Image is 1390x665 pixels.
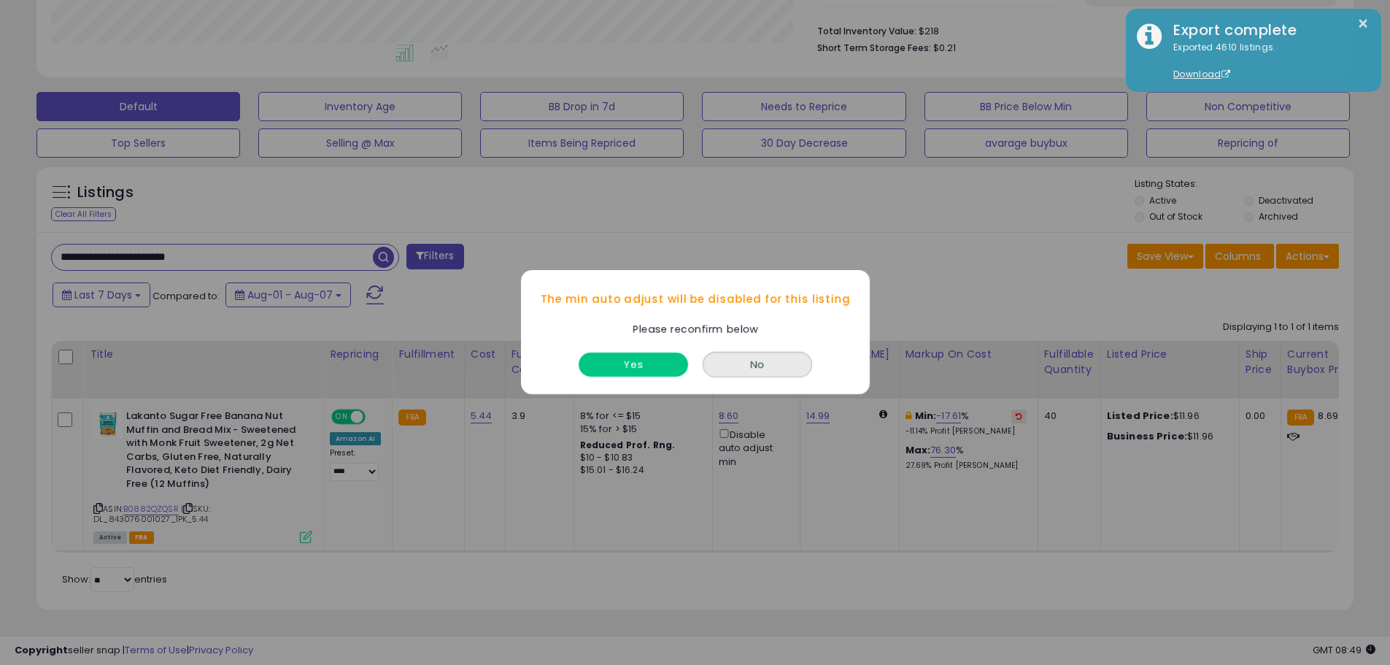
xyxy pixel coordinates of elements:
button: Yes [579,353,688,377]
div: Export complete [1162,20,1370,41]
div: Exported 4610 listings. [1162,41,1370,82]
div: Please reconfirm below [625,321,765,337]
button: × [1357,15,1369,33]
div: The min auto adjust will be disabled for this listing [521,277,870,321]
a: Download [1173,68,1230,80]
button: No [703,353,812,378]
